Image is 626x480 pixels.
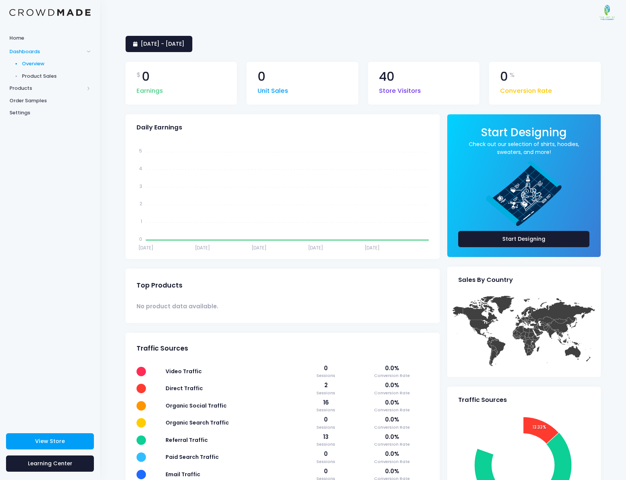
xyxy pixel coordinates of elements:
span: Settings [9,109,91,117]
tspan: [DATE] [308,245,323,251]
tspan: [DATE] [251,245,266,251]
span: 0 [142,71,150,83]
tspan: [DATE] [138,245,153,251]
span: Start Designing [481,125,567,140]
span: Daily Earnings [137,124,182,131]
span: Paid Search Traffic [166,453,219,461]
a: Check out our selection of shirts, hoodies, sweaters, and more! [458,140,590,156]
span: Order Samples [9,97,91,105]
span: 0 [258,71,265,83]
a: [DATE] - [DATE] [126,36,192,52]
span: 2 [304,381,348,389]
span: Learning Center [28,460,72,467]
span: 0.0% [355,450,429,458]
span: Conversion Rate [500,83,552,96]
span: 0.0% [355,398,429,407]
span: 0 [304,364,348,372]
span: Product Sales [22,72,91,80]
a: Start Designing [481,131,567,138]
span: $ [137,71,141,80]
tspan: 1 [140,218,142,225]
span: View Store [35,437,65,445]
tspan: 2 [139,200,142,207]
span: Direct Traffic [166,385,203,392]
span: 0 [304,467,348,475]
span: Traffic Sources [458,396,507,404]
span: 0 [500,71,508,83]
span: Traffic Sources [137,345,188,352]
span: Unit Sales [258,83,288,96]
span: No product data available. [137,302,218,311]
span: Sessions [304,390,348,396]
tspan: 5 [139,148,142,154]
span: Sessions [304,424,348,431]
tspan: 0 [139,235,142,242]
span: Sales By Country [458,276,513,284]
span: Products [9,85,84,92]
span: Sessions [304,407,348,413]
span: Video Traffic [166,368,202,375]
span: Earnings [137,83,163,96]
span: 0 [304,415,348,424]
span: 0.0% [355,364,429,372]
span: Overview [22,60,91,68]
span: Conversion Rate [355,441,429,448]
img: User [600,5,615,20]
span: [DATE] - [DATE] [141,40,184,48]
span: Dashboards [9,48,84,55]
span: Home [9,34,91,42]
span: 0 [304,450,348,458]
tspan: 4 [139,165,142,172]
span: Store Visitors [379,83,421,96]
span: Conversion Rate [355,372,429,379]
span: 0.0% [355,433,429,441]
a: Learning Center [6,455,94,472]
a: View Store [6,433,94,449]
span: Conversion Rate [355,390,429,396]
span: 13 [304,433,348,441]
span: 0.0% [355,415,429,424]
tspan: [DATE] [365,245,380,251]
span: Conversion Rate [355,424,429,431]
tspan: 3 [139,183,142,189]
a: Start Designing [458,231,590,247]
span: Top Products [137,282,183,289]
span: Conversion Rate [355,407,429,413]
span: Sessions [304,441,348,448]
span: Sessions [304,372,348,379]
span: 0.0% [355,381,429,389]
span: % [509,71,515,80]
tspan: [DATE] [195,245,210,251]
span: 0.0% [355,467,429,475]
span: 16 [304,398,348,407]
span: Email Traffic [166,471,200,478]
span: Referral Traffic [166,436,208,444]
span: 40 [379,71,394,83]
span: Organic Social Traffic [166,402,227,409]
img: Logo [9,9,91,16]
span: Organic Search Traffic [166,419,229,426]
span: Conversion Rate [355,458,429,465]
span: Sessions [304,458,348,465]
